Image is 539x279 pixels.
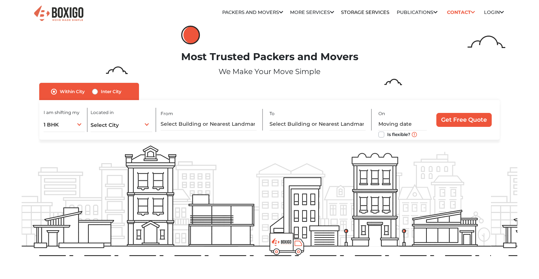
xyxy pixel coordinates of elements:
[44,109,80,116] label: I am shifting my
[22,66,517,77] p: We Make Your Move Simple
[290,10,334,15] a: More services
[91,122,119,128] span: Select City
[22,51,517,63] h1: Most Trusted Packers and Movers
[91,109,114,116] label: Located in
[412,132,417,137] img: move_date_info
[484,10,504,15] a: Login
[444,7,477,18] a: Contact
[269,233,304,255] img: boxigo_prackers_and_movers_truck
[378,110,385,117] label: On
[387,130,410,138] label: Is flexible?
[44,121,59,128] span: 1 BHK
[222,10,283,15] a: Packers and Movers
[378,118,427,131] input: Moving date
[397,10,437,15] a: Publications
[101,87,121,96] label: Inter City
[436,113,492,127] input: Get Free Quote
[161,110,173,117] label: From
[269,110,275,117] label: To
[161,118,257,131] input: Select Building or Nearest Landmark
[60,87,85,96] label: Within City
[33,5,84,23] img: Boxigo
[341,10,389,15] a: Storage Services
[269,118,366,131] input: Select Building or Nearest Landmark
